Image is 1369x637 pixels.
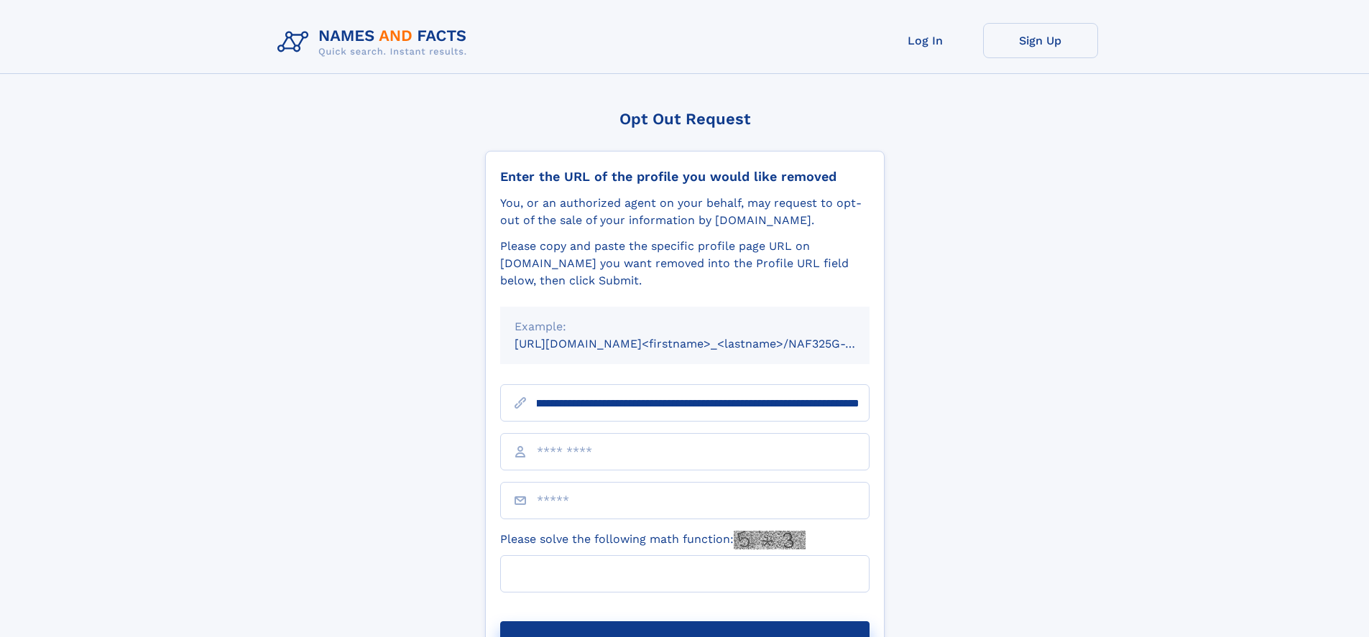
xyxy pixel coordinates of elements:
[485,110,885,128] div: Opt Out Request
[500,195,870,229] div: You, or an authorized agent on your behalf, may request to opt-out of the sale of your informatio...
[515,318,855,335] div: Example:
[868,23,983,58] a: Log In
[500,531,806,549] label: Please solve the following math function:
[500,238,870,289] div: Please copy and paste the specific profile page URL on [DOMAIN_NAME] you want removed into the Pr...
[983,23,1098,58] a: Sign Up
[515,337,897,350] small: [URL][DOMAIN_NAME]<firstname>_<lastname>/NAF325G-xxxxxxxx
[500,169,870,185] div: Enter the URL of the profile you would like removed
[272,23,479,62] img: Logo Names and Facts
